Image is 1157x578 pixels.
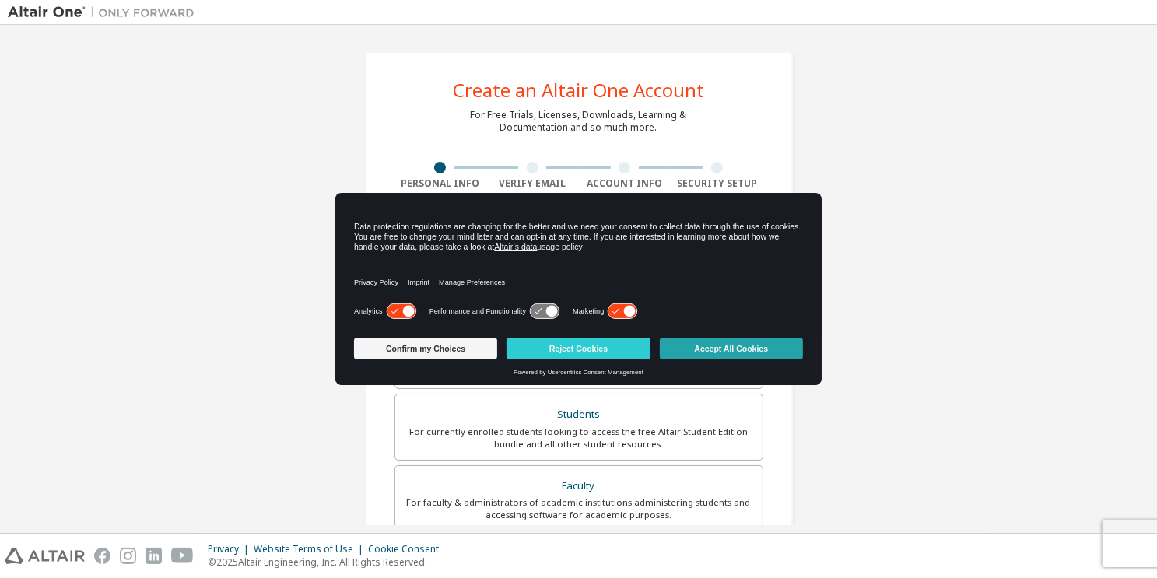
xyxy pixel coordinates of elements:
[405,475,753,497] div: Faculty
[171,548,194,564] img: youtube.svg
[394,177,487,190] div: Personal Info
[8,5,202,20] img: Altair One
[146,548,162,564] img: linkedin.svg
[486,177,579,190] div: Verify Email
[579,177,671,190] div: Account Info
[5,548,85,564] img: altair_logo.svg
[405,496,753,521] div: For faculty & administrators of academic institutions administering students and accessing softwa...
[453,81,704,100] div: Create an Altair One Account
[120,548,136,564] img: instagram.svg
[471,109,687,134] div: For Free Trials, Licenses, Downloads, Learning & Documentation and so much more.
[208,543,254,555] div: Privacy
[671,177,763,190] div: Security Setup
[254,543,368,555] div: Website Terms of Use
[368,543,448,555] div: Cookie Consent
[94,548,110,564] img: facebook.svg
[405,426,753,450] div: For currently enrolled students looking to access the free Altair Student Edition bundle and all ...
[405,404,753,426] div: Students
[208,555,448,569] p: © 2025 Altair Engineering, Inc. All Rights Reserved.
